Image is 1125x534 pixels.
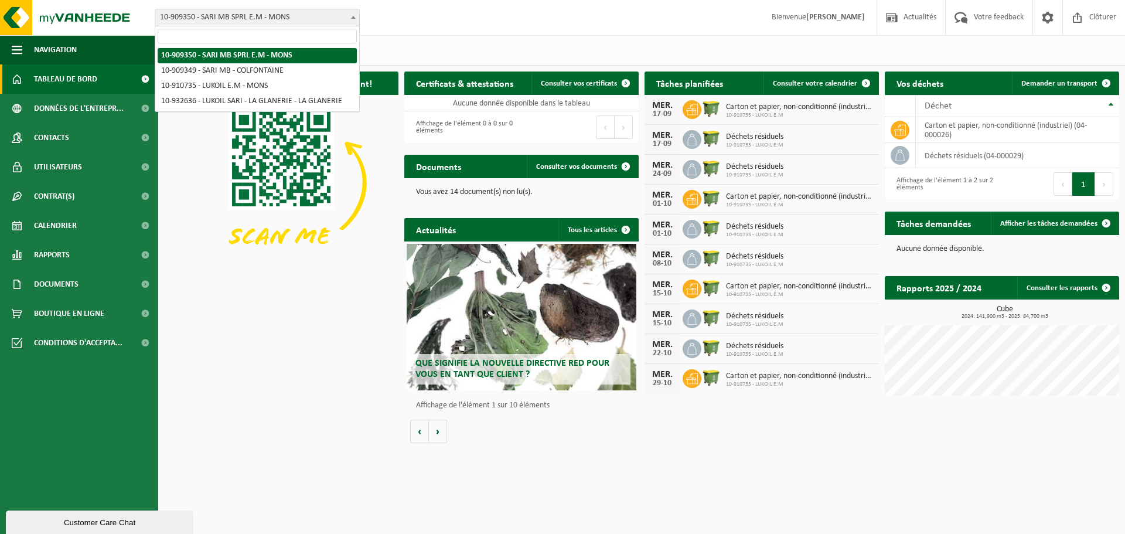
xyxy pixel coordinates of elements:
li: 10-909349 - SARI MB - COLFONTAINE [158,63,357,79]
span: 10-910735 - LUKOIL E.M [726,381,873,388]
h2: Tâches planifiées [645,72,735,94]
span: 10-910735 - LUKOIL E.M [726,261,783,268]
span: 2024: 141,900 m3 - 2025: 84,700 m3 [891,314,1119,319]
img: WB-1100-HPE-GN-50 [701,158,721,178]
span: Déchets résiduels [726,132,783,142]
div: Affichage de l'élément 1 à 2 sur 2 éléments [891,171,996,197]
span: 10-910735 - LUKOIL E.M [726,232,783,239]
strong: [PERSON_NAME] [806,13,865,22]
div: 15-10 [650,290,674,298]
p: Vous avez 14 document(s) non lu(s). [416,188,627,196]
div: MER. [650,191,674,200]
img: WB-1100-HPE-GN-50 [701,188,721,208]
a: Demander un transport [1012,72,1118,95]
span: Consulter votre calendrier [773,80,857,87]
h2: Vos déchets [885,72,955,94]
span: Consulter vos certificats [541,80,617,87]
h2: Actualités [404,218,468,241]
a: Que signifie la nouvelle directive RED pour vous en tant que client ? [407,244,636,390]
span: Déchets résiduels [726,252,783,261]
td: carton et papier, non-conditionné (industriel) (04-000026) [916,117,1119,143]
button: 1 [1072,172,1095,196]
span: Demander un transport [1021,80,1097,87]
span: 10-910735 - LUKOIL E.M [726,351,783,358]
td: déchets résiduels (04-000029) [916,143,1119,168]
div: 15-10 [650,319,674,328]
div: MER. [650,220,674,230]
span: Calendrier [34,211,77,240]
button: Volgende [429,420,447,443]
span: Rapports [34,240,70,270]
img: Download de VHEPlus App [164,95,398,271]
a: Consulter les rapports [1017,276,1118,300]
span: Consulter vos documents [536,163,617,171]
span: 10-910735 - LUKOIL E.M [726,112,873,119]
div: 29-10 [650,379,674,387]
span: Carton et papier, non-conditionné (industriel) [726,372,873,381]
div: 17-09 [650,140,674,148]
div: MER. [650,340,674,349]
button: Vorige [410,420,429,443]
button: Next [615,115,633,139]
h2: Certificats & attestations [404,72,525,94]
div: MER. [650,280,674,290]
div: MER. [650,310,674,319]
span: Carton et papier, non-conditionné (industriel) [726,282,873,291]
div: 08-10 [650,260,674,268]
span: 10-910735 - LUKOIL E.M [726,291,873,298]
div: 22-10 [650,349,674,358]
a: Consulter vos certificats [531,72,637,95]
span: Déchets résiduels [726,222,783,232]
span: Documents [34,270,79,299]
span: 10-910735 - LUKOIL E.M [726,321,783,328]
p: Aucune donnée disponible. [896,245,1107,253]
span: Navigation [34,35,77,64]
img: WB-1100-HPE-GN-50 [701,248,721,268]
iframe: chat widget [6,508,196,534]
span: Carton et papier, non-conditionné (industriel) [726,103,873,112]
div: MER. [650,101,674,110]
button: Previous [1054,172,1072,196]
span: Contrat(s) [34,182,74,211]
td: Aucune donnée disponible dans le tableau [404,95,639,111]
h2: Rapports 2025 / 2024 [885,276,993,299]
span: 10-910735 - LUKOIL E.M [726,172,783,179]
span: 10-909350 - SARI MB SPRL E.M - MONS [155,9,359,26]
img: WB-1100-HPE-GN-50 [701,278,721,298]
div: MER. [650,250,674,260]
span: 10-910735 - LUKOIL E.M [726,202,873,209]
div: 24-09 [650,170,674,178]
div: MER. [650,370,674,379]
span: Déchets résiduels [726,162,783,172]
span: Tableau de bord [34,64,97,94]
div: MER. [650,161,674,170]
span: Conditions d'accepta... [34,328,122,358]
img: WB-1100-HPE-GN-50 [701,338,721,358]
span: Données de l'entrepr... [34,94,124,123]
li: 10-909350 - SARI MB SPRL E.M - MONS [158,48,357,63]
li: 10-910735 - LUKOIL E.M - MONS [158,79,357,94]
h2: Tâches demandées [885,212,983,234]
div: 01-10 [650,230,674,238]
span: Que signifie la nouvelle directive RED pour vous en tant que client ? [415,359,609,379]
img: WB-1100-HPE-GN-50 [701,128,721,148]
span: Utilisateurs [34,152,82,182]
img: WB-1100-HPE-GN-50 [701,308,721,328]
a: Afficher les tâches demandées [991,212,1118,235]
img: WB-1100-HPE-GN-50 [701,368,721,387]
span: Déchet [925,101,952,111]
h3: Cube [891,305,1119,319]
div: Affichage de l'élément 0 à 0 sur 0 éléments [410,114,516,140]
button: Previous [596,115,615,139]
span: Boutique en ligne [34,299,104,328]
a: Consulter vos documents [527,155,637,178]
span: Déchets résiduels [726,342,783,351]
span: 10-910735 - LUKOIL E.M [726,142,783,149]
span: Déchets résiduels [726,312,783,321]
button: Next [1095,172,1113,196]
div: MER. [650,131,674,140]
li: 10-932636 - LUKOIL SARI - LA GLANERIE - LA GLANERIE [158,94,357,109]
p: Affichage de l'élément 1 sur 10 éléments [416,402,633,410]
span: Afficher les tâches demandées [1000,220,1097,227]
img: WB-1100-HPE-GN-50 [701,98,721,118]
